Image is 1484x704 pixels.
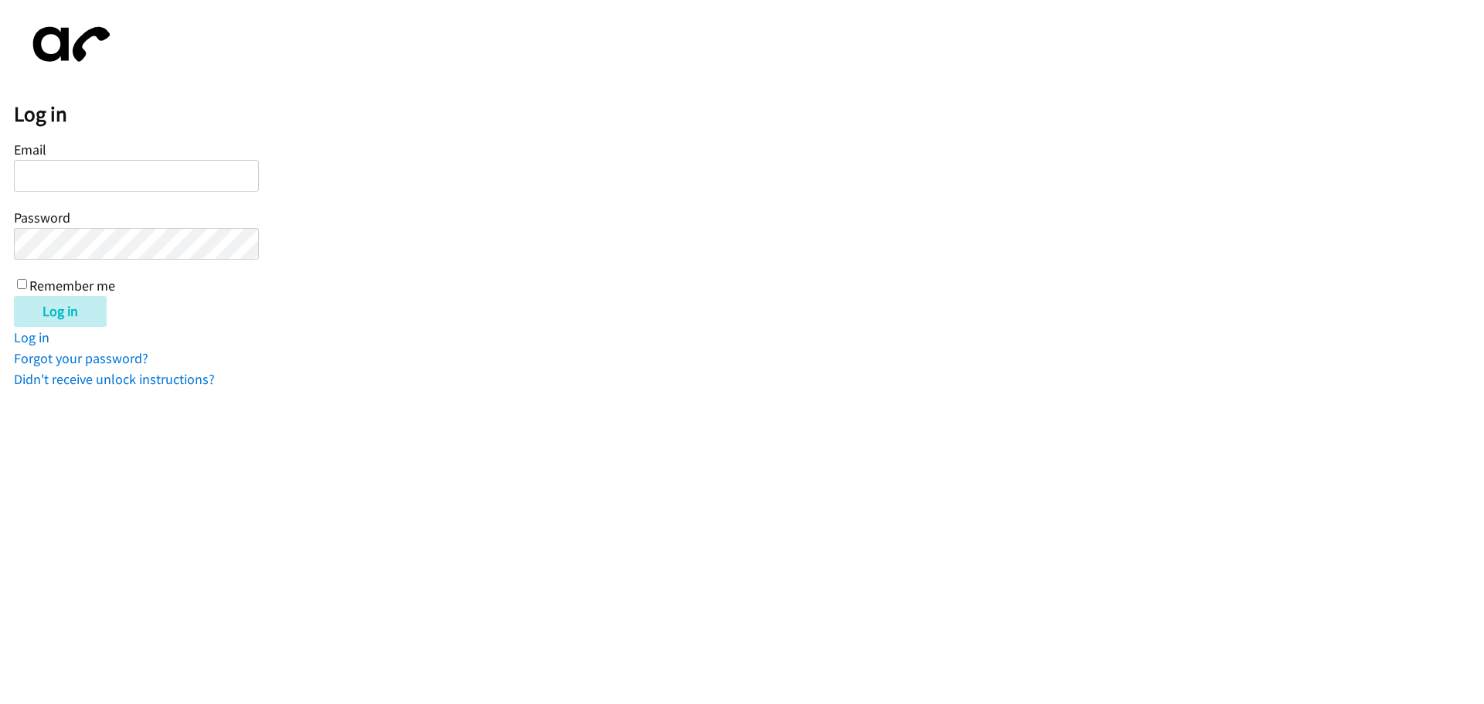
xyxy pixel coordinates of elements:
[14,209,70,226] label: Password
[14,370,215,388] a: Didn't receive unlock instructions?
[14,328,49,346] a: Log in
[14,101,1484,128] h2: Log in
[14,349,148,367] a: Forgot your password?
[29,277,115,294] label: Remember me
[14,141,46,158] label: Email
[14,14,122,75] img: aphone-8a226864a2ddd6a5e75d1ebefc011f4aa8f32683c2d82f3fb0802fe031f96514.svg
[14,296,107,327] input: Log in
